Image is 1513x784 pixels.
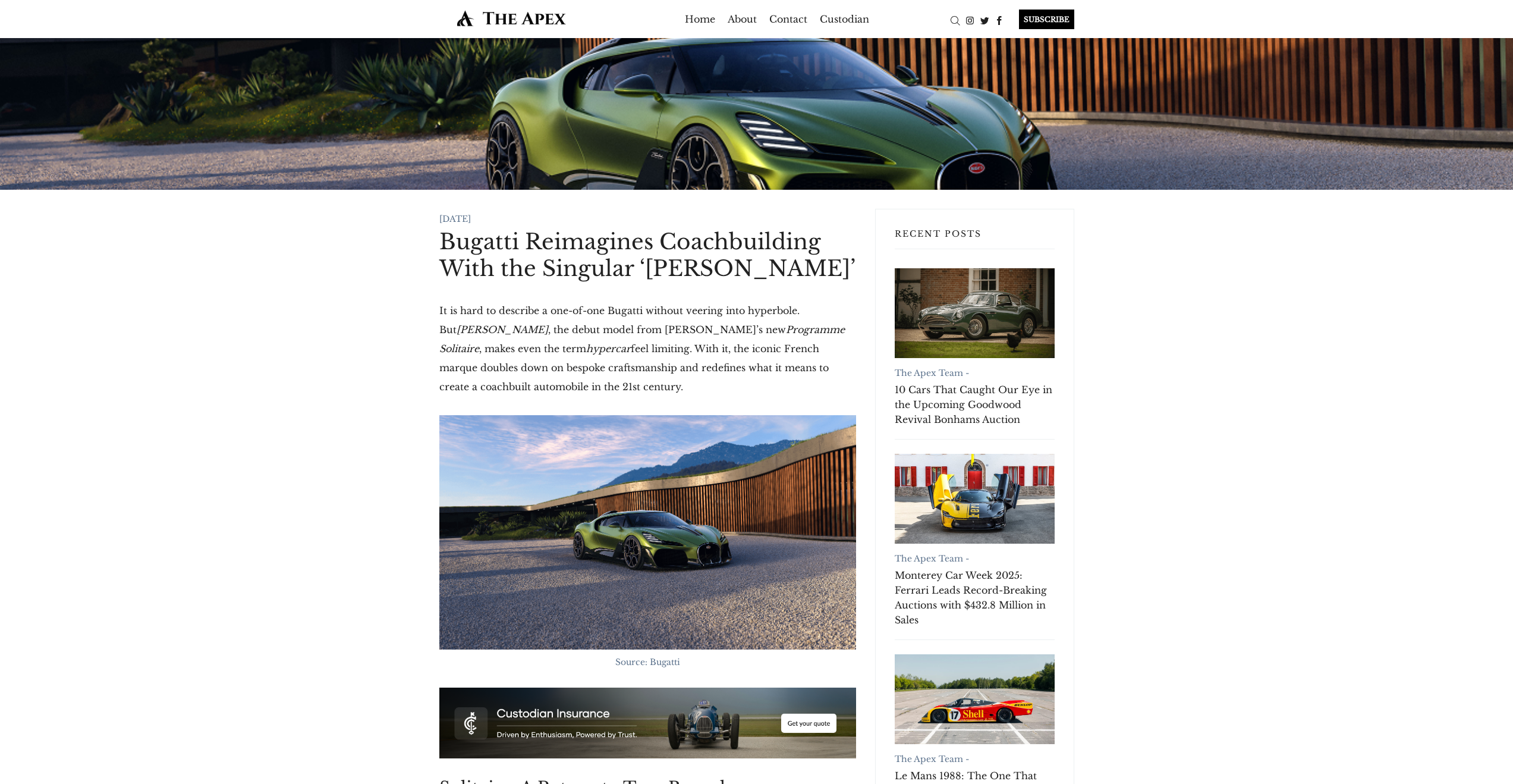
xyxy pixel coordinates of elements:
em: Programme Solitaire [439,324,845,355]
a: SUBSCRIBE [1007,10,1074,29]
a: 10 Cars That Caught Our Eye in the Upcoming Goodwood Revival Bonhams Auction [895,382,1055,427]
h1: Bugatti Reimagines Coachbuilding With the Singular ‘[PERSON_NAME]’ [439,228,856,282]
a: Monterey Car Week 2025: Ferrari Leads Record-Breaking Auctions with $432.8 Million in Sales [895,568,1055,628]
a: The Apex Team - [895,368,969,378]
a: The Apex Team - [895,553,969,564]
em: [PERSON_NAME] [457,324,548,335]
a: Search [948,14,962,26]
time: [DATE] [439,214,471,224]
a: The Apex Team - [895,754,969,764]
a: Facebook [992,14,1007,26]
a: Le Mans 1988: The One That Got Away [895,654,1055,744]
a: Home [685,10,715,29]
em: hypercar [586,343,631,355]
a: Instagram [962,14,977,26]
p: It is hard to describe a one-of-one Bugatti without veering into hyperbole. But , the debut model... [439,301,856,396]
a: About [728,10,757,29]
a: Contact [769,10,807,29]
img: The Apex by Custodian [439,10,584,27]
a: 10 Cars That Caught Our Eye in the Upcoming Goodwood Revival Bonhams Auction [895,268,1055,358]
a: Monterey Car Week 2025: Ferrari Leads Record-Breaking Auctions with $432.8 Million in Sales [895,454,1055,544]
span: Source: Bugatti [615,657,680,667]
a: Twitter [977,14,992,26]
a: Custodian [820,10,869,29]
h3: Recent Posts [895,228,1055,249]
div: SUBSCRIBE [1019,10,1074,29]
